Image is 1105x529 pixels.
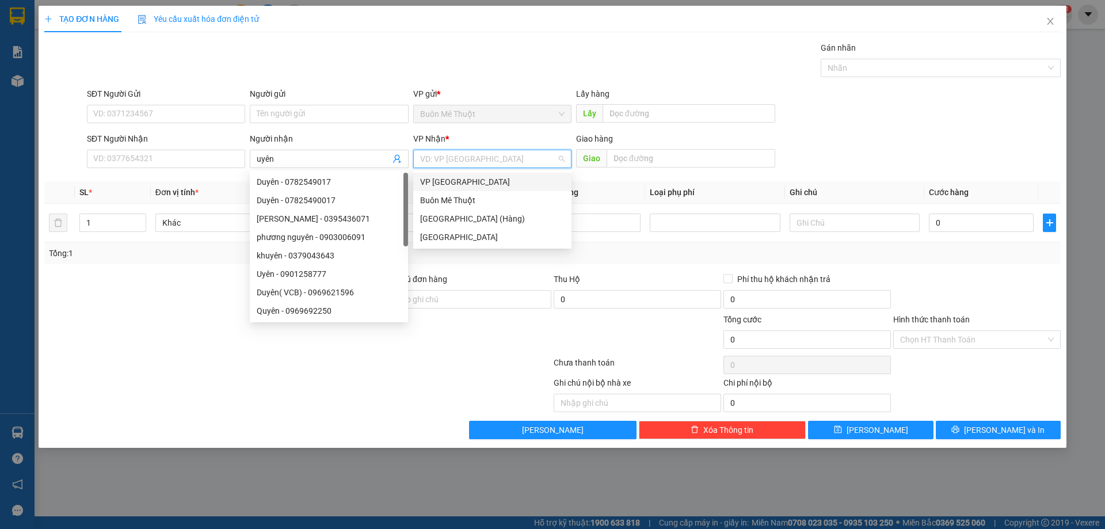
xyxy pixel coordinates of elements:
[413,228,571,246] div: Sài Gòn
[420,194,565,207] div: Buôn Mê Thuột
[893,315,970,324] label: Hình thức thanh toán
[138,14,259,24] span: Yêu cầu xuất hóa đơn điện tử
[808,421,933,439] button: save[PERSON_NAME]
[703,424,753,436] span: Xóa Thông tin
[250,132,408,145] div: Người nhận
[821,43,856,52] label: Gán nhãn
[384,290,551,309] input: Ghi chú đơn hàng
[723,376,891,394] div: Chi phí nội bộ
[554,394,721,412] input: Nhập ghi chú
[639,421,806,439] button: deleteXóa Thông tin
[250,173,408,191] div: Duyên - 0782549017
[257,212,401,225] div: [PERSON_NAME] - 0395436071
[420,105,565,123] span: Buôn Mê Thuột
[44,15,52,23] span: plus
[257,231,401,243] div: phương nguyên - 0903006091
[936,421,1061,439] button: printer[PERSON_NAME] và In
[250,210,408,228] div: LÊ KHUYÊN - 0395436071
[257,286,401,299] div: Duyên( VCB) - 0969621596
[250,246,408,265] div: khuyên - 0379043643
[44,14,119,24] span: TẠO ĐƠN HÀNG
[413,191,571,210] div: Buôn Mê Thuột
[250,191,408,210] div: Duyên - 07825490017
[257,176,401,188] div: Duyên - 0782549017
[1046,17,1055,26] span: close
[691,425,699,435] span: delete
[522,424,584,436] span: [PERSON_NAME]
[162,214,279,231] span: Khác
[964,424,1045,436] span: [PERSON_NAME] và In
[257,194,401,207] div: Duyên - 07825490017
[257,305,401,317] div: Quyên - 0969692250
[250,265,408,283] div: Uyên - 0901258777
[79,188,89,197] span: SL
[79,81,153,119] li: VP [GEOGRAPHIC_DATA] (Hàng)
[250,87,408,100] div: Người gửi
[49,214,67,232] button: delete
[413,134,445,143] span: VP Nhận
[536,214,641,232] input: 0
[257,268,401,280] div: Uyên - 0901258777
[1043,214,1056,232] button: plus
[413,173,571,191] div: VP Nha Trang
[1034,6,1066,38] button: Close
[576,134,613,143] span: Giao hàng
[576,149,607,168] span: Giao
[257,249,401,262] div: khuyên - 0379043643
[138,15,147,24] img: icon
[733,273,835,286] span: Phí thu hộ khách nhận trả
[554,275,580,284] span: Thu Hộ
[790,214,920,232] input: Ghi Chú
[951,425,959,435] span: printer
[645,181,784,204] th: Loại phụ phí
[250,302,408,320] div: Quyên - 0969692250
[785,181,924,204] th: Ghi chú
[420,212,565,225] div: [GEOGRAPHIC_DATA] (Hàng)
[607,149,775,168] input: Dọc đường
[413,210,571,228] div: Đà Nẵng (Hàng)
[723,315,761,324] span: Tổng cước
[49,247,426,260] div: Tổng: 1
[469,421,637,439] button: [PERSON_NAME]
[576,104,603,123] span: Lấy
[552,356,722,376] div: Chưa thanh toán
[929,188,969,197] span: Cước hàng
[420,231,565,243] div: [GEOGRAPHIC_DATA]
[87,132,245,145] div: SĐT Người Nhận
[603,104,775,123] input: Dọc đường
[420,176,565,188] div: VP [GEOGRAPHIC_DATA]
[847,424,908,436] span: [PERSON_NAME]
[87,87,245,100] div: SĐT Người Gửi
[155,188,199,197] span: Đơn vị tính
[393,154,402,163] span: user-add
[1043,218,1055,227] span: plus
[834,425,842,435] span: save
[250,228,408,246] div: phương nguyên - 0903006091
[413,87,571,100] div: VP gửi
[384,275,447,284] label: Ghi chú đơn hàng
[554,376,721,394] div: Ghi chú nội bộ nhà xe
[6,6,46,46] img: logo.jpg
[250,283,408,302] div: Duyên( VCB) - 0969621596
[6,81,79,94] li: VP Buôn Mê Thuột
[6,6,167,68] li: [GEOGRAPHIC_DATA]
[576,89,609,98] span: Lấy hàng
